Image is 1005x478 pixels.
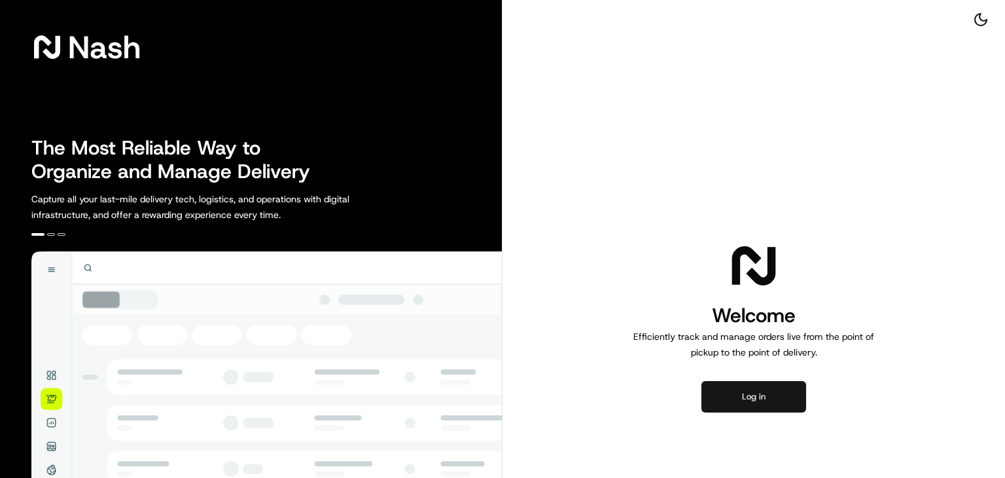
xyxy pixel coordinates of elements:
[31,191,408,223] p: Capture all your last-mile delivery tech, logistics, and operations with digital infrastructure, ...
[68,34,141,60] span: Nash
[628,329,879,360] p: Efficiently track and manage orders live from the point of pickup to the point of delivery.
[701,381,806,413] button: Log in
[31,136,325,183] h2: The Most Reliable Way to Organize and Manage Delivery
[628,303,879,329] h1: Welcome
